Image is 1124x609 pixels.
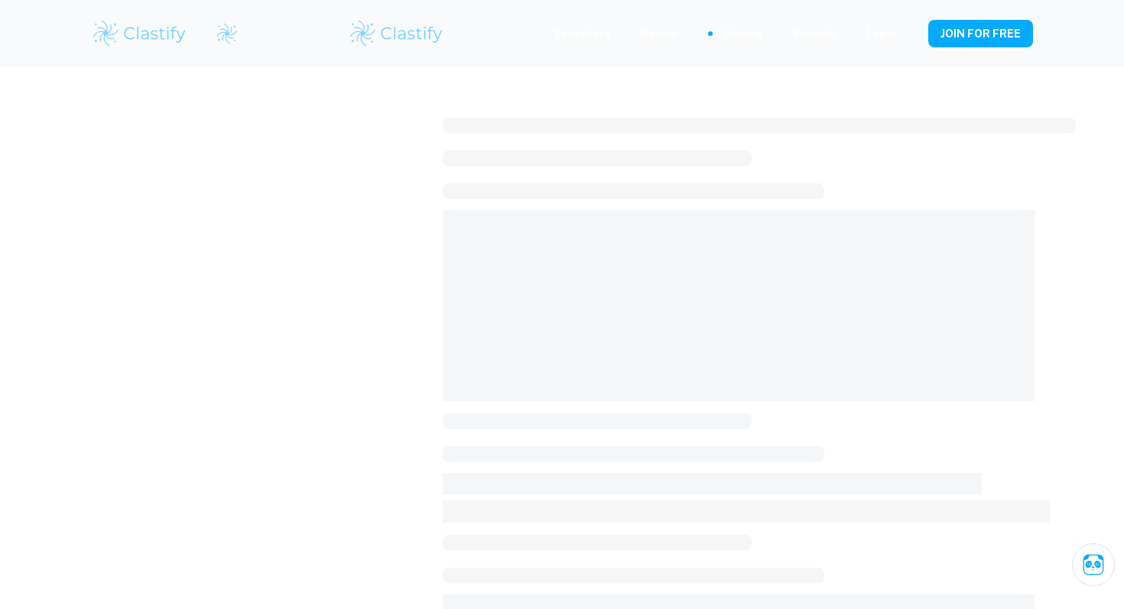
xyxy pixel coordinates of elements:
[91,18,188,49] img: Clastify logo
[641,25,677,42] p: Review
[866,25,896,42] a: Login
[716,25,762,42] a: Tutoring
[928,20,1033,47] button: JOIN FOR FREE
[1072,543,1115,586] button: Ask Clai
[206,22,239,45] a: Clastify logo
[348,18,445,49] img: Clastify logo
[216,22,239,45] img: Clastify logo
[554,25,610,42] p: Exemplars
[793,25,836,42] a: Schools
[908,30,916,37] button: Help and Feedback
